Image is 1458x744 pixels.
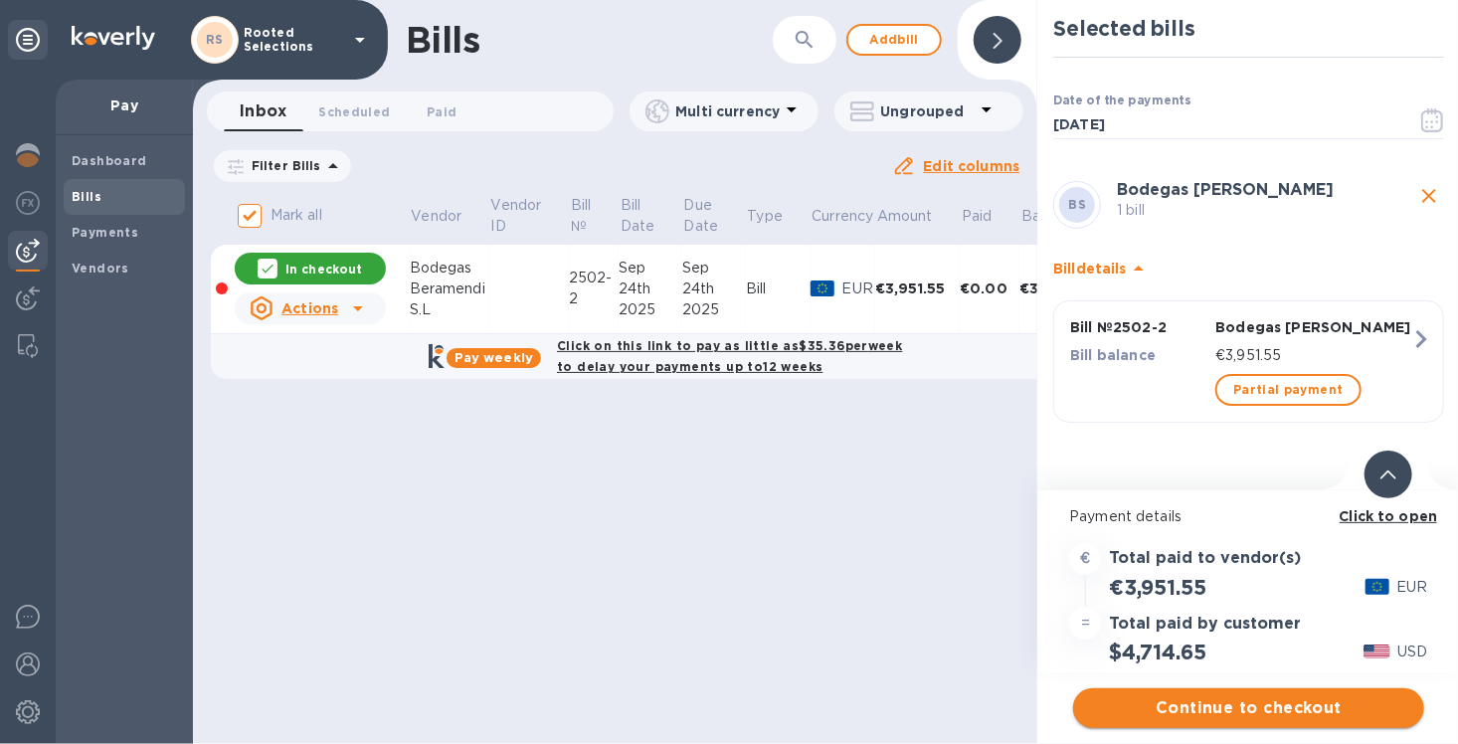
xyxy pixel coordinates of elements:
[746,279,811,299] div: Bill
[682,279,746,299] div: 24th
[1053,261,1126,277] b: Bill details
[410,258,489,279] div: Bodegas
[880,101,975,121] p: Ungrouped
[72,261,129,276] b: Vendors
[1109,575,1205,600] h2: €3,951.55
[411,206,487,227] span: Vendor
[72,26,155,50] img: Logo
[571,195,592,237] p: Bill №
[1233,378,1343,402] span: Partial payment
[1070,345,1207,365] p: Bill balance
[72,95,177,115] p: Pay
[491,195,542,237] p: Vendor ID
[619,279,682,299] div: 24th
[684,195,719,237] p: Due Date
[491,195,568,237] span: Vendor ID
[960,279,1019,298] div: €0.00
[1215,345,1411,366] p: €3,951.55
[621,195,655,237] p: Bill Date
[924,158,1020,174] u: Edit columns
[1117,200,1414,221] p: 1 bill
[557,338,902,374] b: Click on this link to pay as little as $35.36 per week to delay your payments up to 12 weeks
[842,279,875,299] p: EUR
[406,19,479,61] h1: Bills
[619,258,682,279] div: Sep
[455,350,533,365] b: Pay weekly
[411,206,461,227] p: Vendor
[569,268,619,309] div: 2502-2
[1021,206,1077,227] p: Balance
[1109,615,1301,634] h3: Total paid by customer
[281,300,338,316] u: Actions
[682,299,746,320] div: 2025
[1414,181,1444,211] button: close
[1070,317,1207,337] p: Bill № 2502-2
[1397,577,1428,598] p: EUR
[244,26,343,54] p: Rooted Selections
[571,195,618,237] span: Bill №
[875,279,960,298] div: €3,951.55
[684,195,745,237] span: Due Date
[1019,279,1104,298] div: €3,951.55
[206,32,224,47] b: RS
[1053,237,1444,300] div: Billdetails
[1053,16,1444,41] h2: Selected bills
[1364,645,1390,658] img: USD
[427,101,456,122] span: Paid
[864,28,924,52] span: Add bill
[747,206,783,227] p: Type
[812,206,873,227] p: Currency
[1069,608,1101,640] div: =
[747,206,809,227] span: Type
[1053,300,1444,423] button: Bill №2502-2Bodegas [PERSON_NAME]Bill balance€3,951.55Partial payment
[16,191,40,215] img: Foreign exchange
[410,279,489,299] div: Beramendi
[846,24,942,56] button: Addbill
[318,101,390,122] span: Scheduled
[675,101,780,121] p: Multi currency
[1053,95,1190,107] label: Date of the payments
[1215,317,1411,337] p: Bodegas [PERSON_NAME]
[1340,508,1438,524] b: Click to open
[1215,374,1361,406] button: Partial payment
[1117,180,1334,199] b: Bodegas [PERSON_NAME]
[1073,688,1424,728] button: Continue to checkout
[962,206,1018,227] span: Paid
[682,258,746,279] div: Sep
[1109,549,1301,568] h3: Total paid to vendor(s)
[1068,197,1086,212] b: BS
[1398,642,1428,662] p: USD
[72,225,138,240] b: Payments
[271,205,322,226] p: Mark all
[72,189,101,204] b: Bills
[244,157,321,174] p: Filter Bills
[410,299,489,320] div: S.L
[240,97,286,125] span: Inbox
[1021,206,1103,227] span: Balance
[1109,640,1205,664] h2: $4,714.65
[285,261,362,278] p: In checkout
[877,206,933,227] p: Amount
[962,206,993,227] p: Paid
[619,299,682,320] div: 2025
[1089,696,1408,720] span: Continue to checkout
[621,195,681,237] span: Bill Date
[1069,506,1428,527] p: Payment details
[72,153,147,168] b: Dashboard
[877,206,959,227] span: Amount
[1080,550,1090,566] strong: €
